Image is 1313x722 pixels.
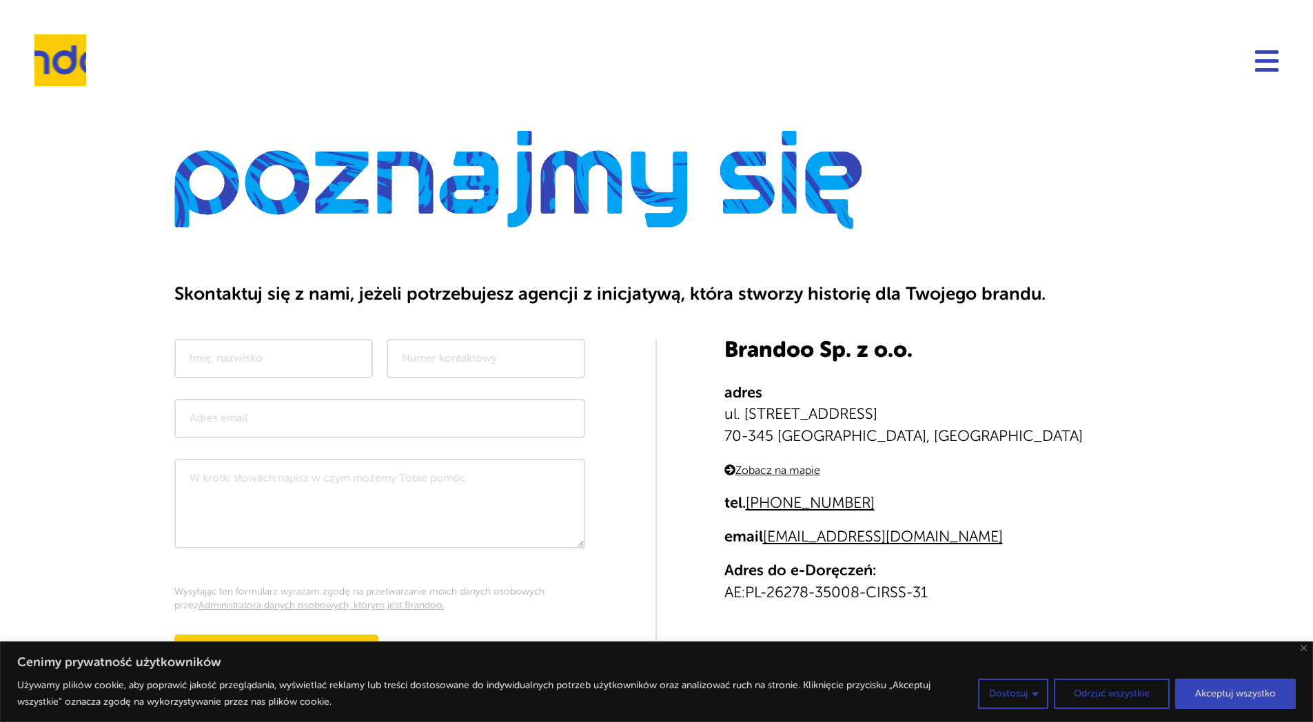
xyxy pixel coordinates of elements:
strong: adres [724,384,762,401]
input: Numer kontaktowy [387,339,585,378]
a: Zobacz na mapie [724,464,820,477]
img: Brandoo Group [34,34,86,86]
p: Cenimy prywatność użytkowników [17,654,1296,670]
strong: email [724,528,763,545]
img: Kontakt [174,131,862,229]
a: [PHONE_NUMBER] [746,495,875,511]
p: Używamy plików cookie, aby poprawić jakość przeglądania, wyświetlać reklamy lub treści dostosowan... [17,677,968,710]
button: Dostosuj [978,679,1048,709]
input: Imię, nazwisko [174,339,373,378]
h2: Skontaktuj się z nami, jeżeli potrzebujesz agencji z inicjatywą, która stworzy historię dla Twoje... [174,283,1139,306]
button: Wyślij wiadomość [174,635,378,682]
p: ul. [STREET_ADDRESS] 70-345 [GEOGRAPHIC_DATA], [GEOGRAPHIC_DATA] [724,382,1139,448]
input: Adres email [174,399,585,438]
button: Navigation [1255,50,1279,72]
a: Administratora danych osobowych, którym jest Brandoo. [199,600,445,610]
p: AE:PL-26278-35008-CIRSS-31 [724,559,1139,604]
a: [EMAIL_ADDRESS][DOMAIN_NAME] [763,528,1003,545]
button: Akceptuj wszystko [1175,679,1296,709]
strong: Adres do e-Doręczeń: [724,561,876,579]
p: Wysyłając ten formularz wyrażam zgodę na przetwarzanie moich danych osobowych przez [174,585,585,613]
button: Blisko [1301,645,1307,651]
strong: tel. [724,494,746,511]
h3: Brandoo Sp. z o.o. [724,339,1139,361]
img: Close [1301,645,1307,651]
button: Odrzuć wszystkie [1054,679,1170,709]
